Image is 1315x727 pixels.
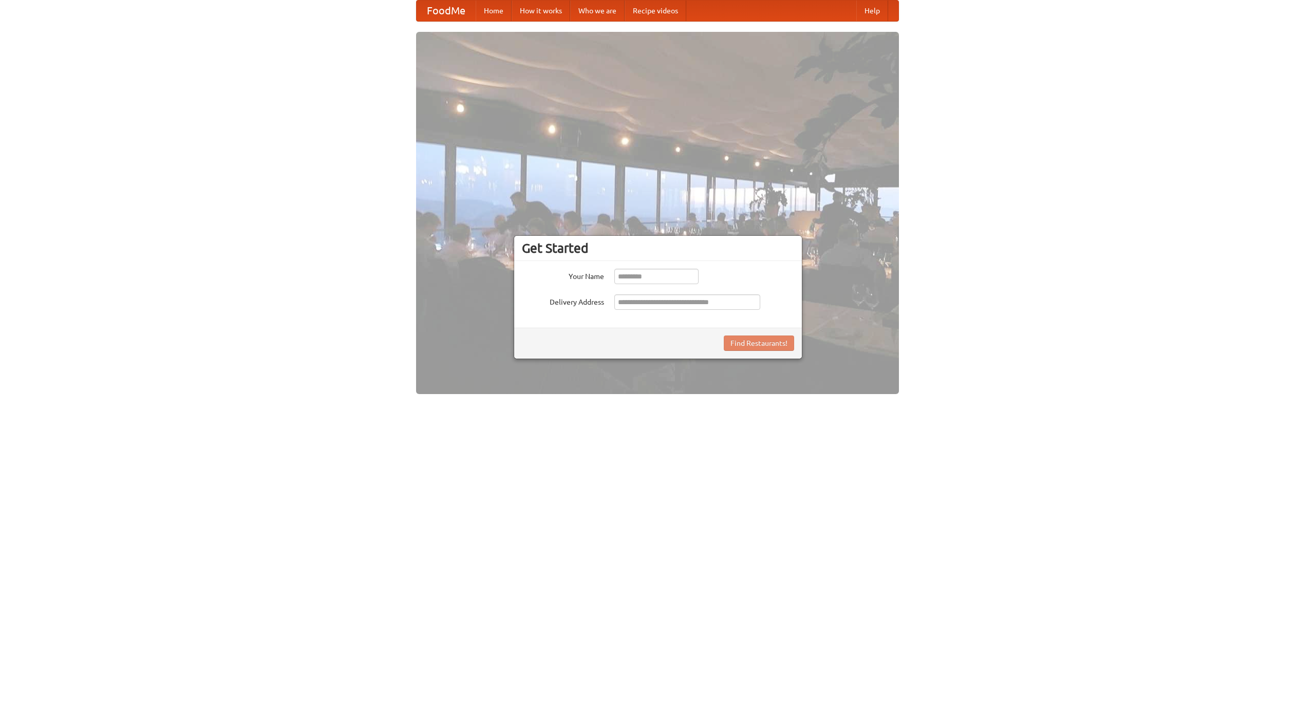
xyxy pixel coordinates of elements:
h3: Get Started [522,240,794,256]
a: Who we are [570,1,625,21]
a: How it works [512,1,570,21]
a: Home [476,1,512,21]
button: Find Restaurants! [724,335,794,351]
label: Your Name [522,269,604,282]
a: Help [856,1,888,21]
label: Delivery Address [522,294,604,307]
a: Recipe videos [625,1,686,21]
a: FoodMe [417,1,476,21]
